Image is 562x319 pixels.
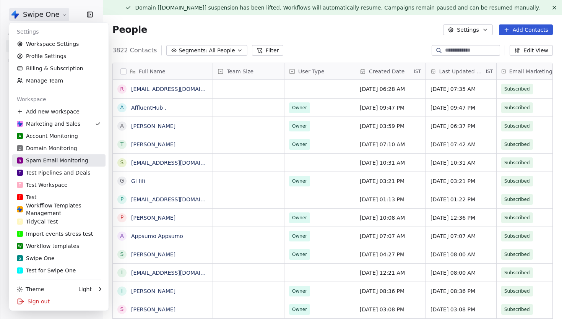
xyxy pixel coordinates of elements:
[17,193,37,201] div: Test
[12,50,106,62] a: Profile Settings
[17,120,80,128] div: Marketing and Sales
[19,268,21,274] span: T
[19,158,21,164] span: S
[12,74,106,87] a: Manage Team
[12,38,106,50] a: Workspace Settings
[19,170,21,176] span: T
[17,206,23,212] img: Swipe%20One%20Logo%201-1.svg
[12,26,106,38] div: Settings
[17,181,68,189] div: Test Workspace
[17,218,58,225] div: TidyCal Test
[18,243,22,249] span: W
[17,144,77,152] div: Domain Monitoring
[18,146,21,151] span: D
[17,169,91,177] div: Test Pipelines and Deals
[19,194,21,200] span: T
[17,202,101,217] div: Workfflow Templates Management
[19,182,21,188] span: T
[17,132,78,140] div: Account Monitoring
[19,219,21,225] span: T
[19,133,21,139] span: A
[78,285,92,293] div: Light
[17,285,44,293] div: Theme
[12,62,106,74] a: Billing & Subscription
[17,157,88,164] div: Spam Email Monitoring
[12,295,106,308] div: Sign out
[17,254,55,262] div: Swipe One
[17,121,23,127] img: Swipe%20One%20Logo%201-1.svg
[17,267,76,274] div: Test for Swipe One
[12,93,106,105] div: Workspace
[19,256,21,261] span: S
[12,105,106,118] div: Add new workspace
[17,230,93,238] div: Import events stress test
[17,242,79,250] div: Workflow templates
[19,231,21,237] span: I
